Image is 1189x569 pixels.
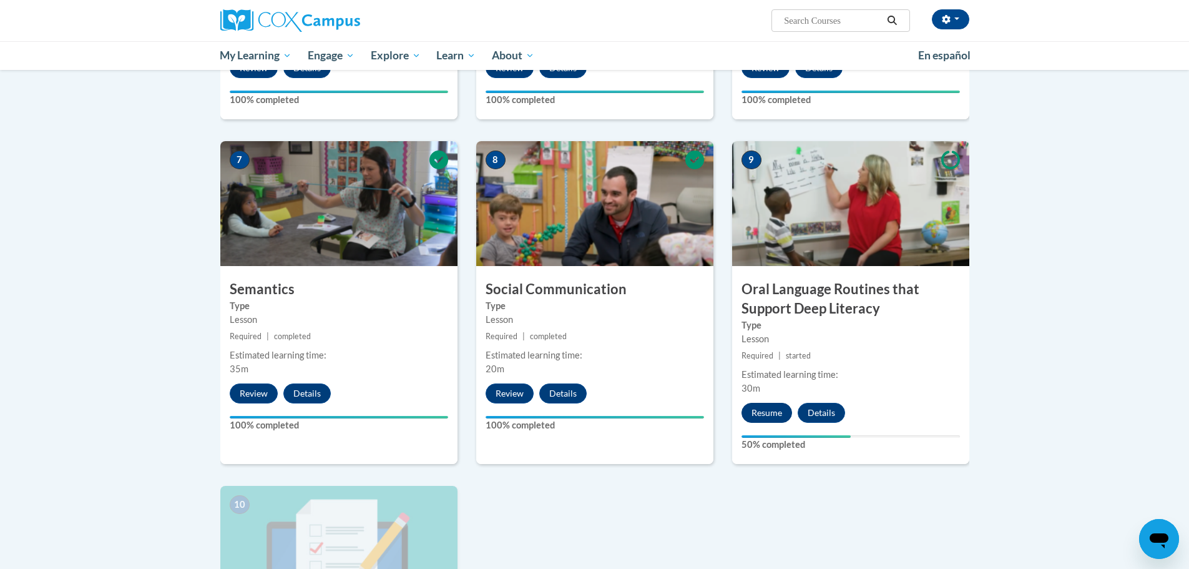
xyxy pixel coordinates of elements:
[932,9,969,29] button: Account Settings
[741,151,761,169] span: 9
[230,495,250,514] span: 10
[741,319,960,332] label: Type
[202,41,988,70] div: Main menu
[732,280,969,319] h3: Oral Language Routines that Support Deep Literacy
[436,48,476,63] span: Learn
[486,313,704,327] div: Lesson
[741,332,960,346] div: Lesson
[486,364,504,374] span: 20m
[371,48,421,63] span: Explore
[230,349,448,362] div: Estimated learning time:
[783,13,883,28] input: Search Courses
[476,280,713,299] h3: Social Communication
[267,332,269,341] span: |
[220,48,291,63] span: My Learning
[486,299,704,313] label: Type
[486,349,704,362] div: Estimated learning time:
[484,41,542,70] a: About
[230,418,448,432] label: 100% completed
[741,93,960,107] label: 100% completed
[732,141,969,266] img: Course Image
[522,332,525,341] span: |
[492,48,534,63] span: About
[230,91,448,93] div: Your progress
[486,416,704,418] div: Your progress
[910,42,979,69] a: En español
[230,313,448,327] div: Lesson
[741,438,960,452] label: 50% completed
[274,332,311,341] span: completed
[486,332,517,341] span: Required
[486,91,704,93] div: Your progress
[230,93,448,107] label: 100% completed
[741,91,960,93] div: Your progress
[486,151,506,169] span: 8
[798,403,845,423] button: Details
[220,280,457,299] h3: Semantics
[486,418,704,432] label: 100% completed
[778,351,781,360] span: |
[363,41,429,70] a: Explore
[230,416,448,418] div: Your progress
[230,151,250,169] span: 7
[283,383,331,403] button: Details
[230,332,262,341] span: Required
[230,364,248,374] span: 35m
[220,9,360,32] img: Cox Campus
[486,93,704,107] label: 100% completed
[220,141,457,266] img: Course Image
[530,332,567,341] span: completed
[741,435,851,438] div: Your progress
[786,351,811,360] span: started
[741,368,960,382] div: Estimated learning time:
[300,41,363,70] a: Engage
[308,48,355,63] span: Engage
[1139,519,1179,559] iframe: Button to launch messaging window
[476,141,713,266] img: Course Image
[741,403,792,423] button: Resume
[230,383,278,403] button: Review
[428,41,484,70] a: Learn
[230,299,448,313] label: Type
[486,383,534,403] button: Review
[883,13,901,28] button: Search
[918,49,971,62] span: En español
[741,383,760,393] span: 30m
[539,383,587,403] button: Details
[741,351,773,360] span: Required
[212,41,300,70] a: My Learning
[220,9,457,32] a: Cox Campus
